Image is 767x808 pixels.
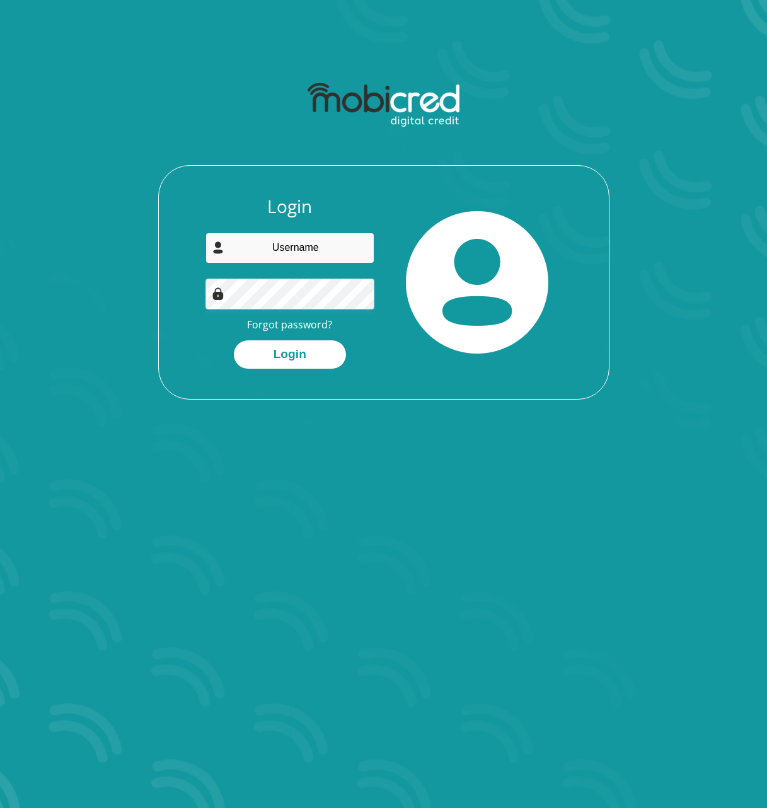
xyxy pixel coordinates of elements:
input: Username [205,233,374,263]
img: mobicred logo [308,83,459,127]
a: Forgot password? [247,318,332,332]
button: Login [234,340,346,369]
img: Image [212,287,224,300]
h3: Login [205,196,374,217]
img: user-icon image [212,241,224,254]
